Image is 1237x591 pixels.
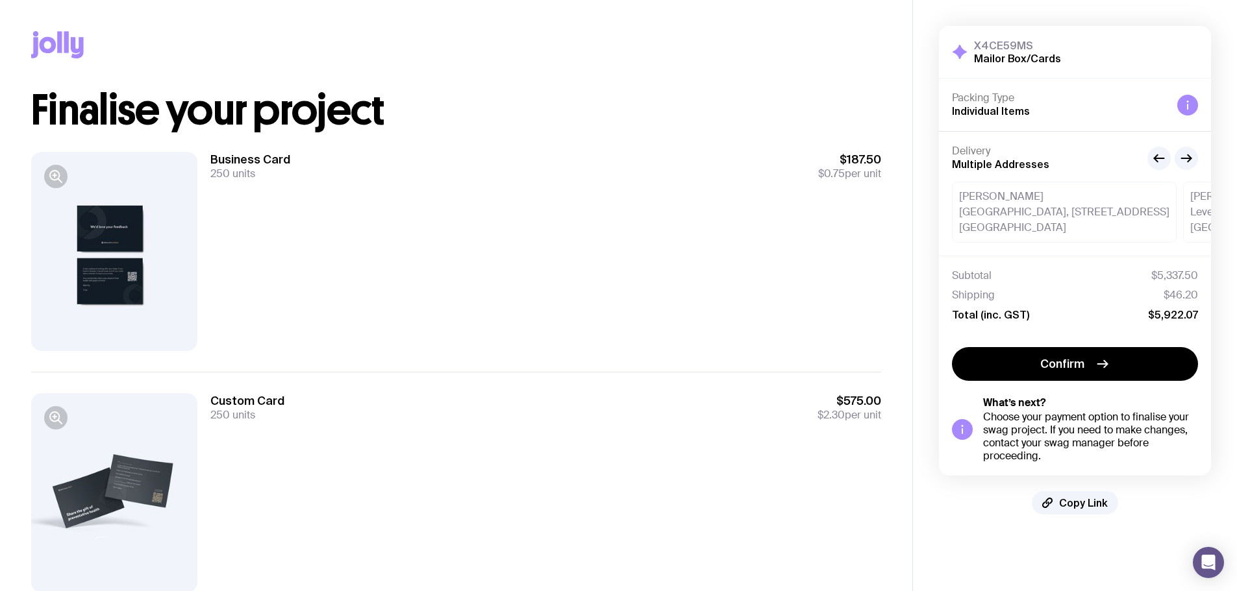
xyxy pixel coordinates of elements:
[974,39,1061,52] h3: X4CE59MS
[31,90,881,131] h1: Finalise your project
[818,393,881,409] span: $575.00
[818,409,881,422] span: per unit
[1059,496,1108,509] span: Copy Link
[210,408,255,422] span: 250 units
[952,91,1167,104] h4: Packing Type
[818,167,881,180] span: per unit
[952,289,995,302] span: Shipping
[1151,269,1198,282] span: $5,337.50
[210,152,290,167] h3: Business Card
[210,167,255,180] span: 250 units
[952,347,1198,381] button: Confirm
[818,408,845,422] span: $2.30
[1148,308,1198,321] span: $5,922.07
[1032,491,1118,514] button: Copy Link
[1164,289,1198,302] span: $46.20
[952,308,1029,321] span: Total (inc. GST)
[1193,547,1224,578] div: Open Intercom Messenger
[983,396,1198,409] h5: What’s next?
[952,145,1137,158] h4: Delivery
[952,158,1049,170] span: Multiple Addresses
[983,411,1198,463] div: Choose your payment option to finalise your swag project. If you need to make changes, contact yo...
[818,152,881,167] span: $187.50
[1040,356,1084,372] span: Confirm
[952,269,992,282] span: Subtotal
[818,167,845,180] span: $0.75
[952,105,1030,117] span: Individual Items
[952,182,1177,243] div: [PERSON_NAME] [GEOGRAPHIC_DATA], [STREET_ADDRESS] [GEOGRAPHIC_DATA]
[210,393,284,409] h3: Custom Card
[974,52,1061,65] h2: Mailor Box/Cards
